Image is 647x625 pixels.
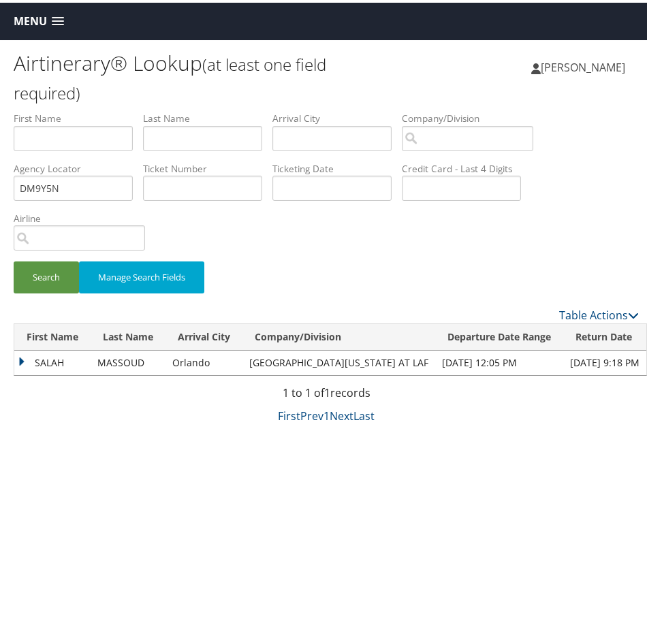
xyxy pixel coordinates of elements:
button: Manage Search Fields [79,259,204,291]
label: Ticketing Date [272,159,402,173]
td: SALAH [14,348,91,372]
th: Company/Division [242,321,435,348]
span: [PERSON_NAME] [541,57,625,72]
label: Credit Card - Last 4 Digits [402,159,531,173]
a: Menu [7,7,71,30]
th: Departure Date Range: activate to sort column ascending [435,321,563,348]
label: Airline [14,209,155,223]
h1: Airtinerary® Lookup [14,46,326,103]
label: First Name [14,109,143,123]
label: Last Name [143,109,272,123]
th: Return Date: activate to sort column ascending [563,321,646,348]
th: Last Name: activate to sort column ascending [91,321,165,348]
a: [PERSON_NAME] [531,44,639,85]
a: First [278,406,300,421]
a: Next [330,406,353,421]
label: Ticket Number [143,159,272,173]
span: Menu [14,12,47,25]
td: MASSOUD [91,348,165,372]
th: First Name: activate to sort column ascending [14,321,91,348]
td: Orlando [165,348,242,372]
a: Prev [300,406,323,421]
label: Arrival City [272,109,402,123]
td: [GEOGRAPHIC_DATA][US_STATE] AT LAF [242,348,435,372]
td: [DATE] 12:05 PM [435,348,563,372]
label: Agency Locator [14,159,143,173]
label: Company/Division [402,109,543,123]
a: Table Actions [559,305,639,320]
th: Arrival City: activate to sort column ascending [165,321,242,348]
button: Search [14,259,79,291]
a: 1 [323,406,330,421]
td: [DATE] 9:18 PM [563,348,646,372]
span: 1 [324,383,330,398]
a: Last [353,406,375,421]
div: 1 to 1 of records [14,382,639,405]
